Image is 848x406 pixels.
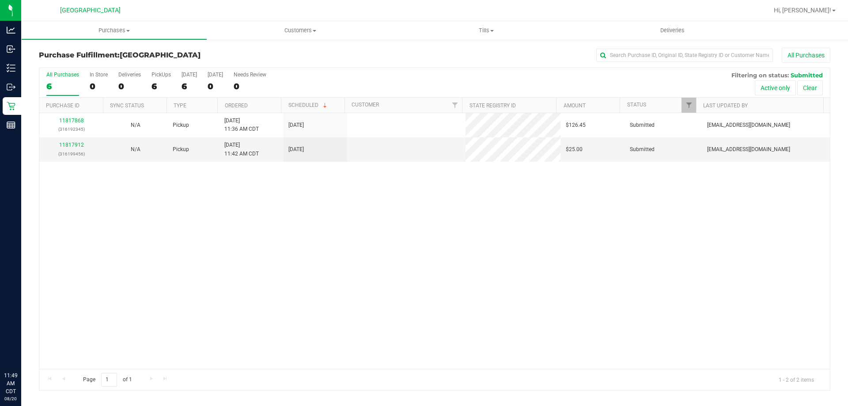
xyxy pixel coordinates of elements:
button: Clear [797,80,823,95]
span: $25.00 [566,145,583,154]
a: Last Updated By [703,102,748,109]
inline-svg: Outbound [7,83,15,91]
a: Status [627,102,646,108]
span: Customers [208,27,393,34]
a: Amount [564,102,586,109]
span: Hi, [PERSON_NAME]! [774,7,831,14]
span: Page of 1 [76,373,139,387]
h3: Purchase Fulfillment: [39,51,303,59]
span: Submitted [630,145,655,154]
span: [DATE] 11:42 AM CDT [224,141,259,158]
span: [DATE] [288,145,304,154]
a: Customers [207,21,393,40]
div: All Purchases [46,72,79,78]
a: Scheduled [288,102,329,108]
a: 11817912 [59,142,84,148]
a: Type [174,102,186,109]
a: Deliveries [579,21,765,40]
div: In Store [90,72,108,78]
span: Filtering on status: [731,72,789,79]
div: [DATE] [182,72,197,78]
inline-svg: Inventory [7,64,15,72]
span: Pickup [173,145,189,154]
span: Submitted [791,72,823,79]
p: (316192345) [45,125,98,133]
div: 6 [46,81,79,91]
p: (316199456) [45,150,98,158]
span: [EMAIL_ADDRESS][DOMAIN_NAME] [707,145,790,154]
a: Purchases [21,21,207,40]
span: [DATE] 11:36 AM CDT [224,117,259,133]
div: PickUps [151,72,171,78]
a: State Registry ID [469,102,516,109]
span: Submitted [630,121,655,129]
input: 1 [101,373,117,387]
div: [DATE] [208,72,223,78]
inline-svg: Retail [7,102,15,110]
a: Purchase ID [46,102,79,109]
a: Sync Status [110,102,144,109]
div: 0 [208,81,223,91]
input: Search Purchase ID, Original ID, State Registry ID or Customer Name... [596,49,773,62]
div: 6 [182,81,197,91]
button: All Purchases [782,48,830,63]
div: 0 [118,81,141,91]
span: [GEOGRAPHIC_DATA] [60,7,121,14]
p: 08/20 [4,395,17,402]
div: Deliveries [118,72,141,78]
iframe: Resource center [9,335,35,362]
inline-svg: Reports [7,121,15,129]
a: Customer [352,102,379,108]
span: Pickup [173,121,189,129]
div: 0 [234,81,266,91]
iframe: Resource center unread badge [26,334,37,345]
span: Not Applicable [131,146,140,152]
span: [DATE] [288,121,304,129]
a: Filter [447,98,462,113]
div: 0 [90,81,108,91]
span: 1 - 2 of 2 items [772,373,821,386]
span: [EMAIL_ADDRESS][DOMAIN_NAME] [707,121,790,129]
div: Needs Review [234,72,266,78]
button: N/A [131,121,140,129]
div: 6 [151,81,171,91]
a: Ordered [225,102,248,109]
span: Not Applicable [131,122,140,128]
span: Tills [393,27,579,34]
span: Purchases [22,27,207,34]
button: N/A [131,145,140,154]
p: 11:49 AM CDT [4,372,17,395]
a: Tills [393,21,579,40]
inline-svg: Inbound [7,45,15,53]
a: 11817868 [59,118,84,124]
a: Filter [681,98,696,113]
span: Deliveries [648,27,697,34]
inline-svg: Analytics [7,26,15,34]
button: Active only [755,80,796,95]
span: [GEOGRAPHIC_DATA] [120,51,201,59]
span: $126.45 [566,121,586,129]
